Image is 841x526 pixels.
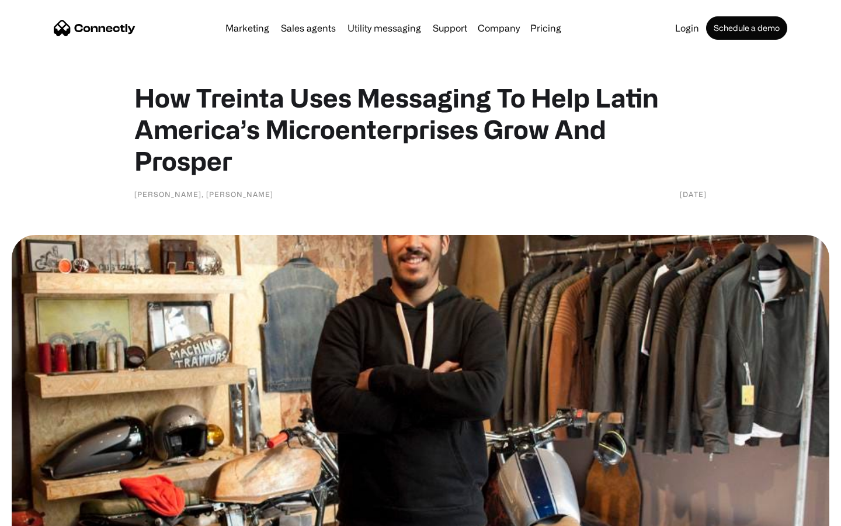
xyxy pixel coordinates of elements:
div: [PERSON_NAME], [PERSON_NAME] [134,188,273,200]
aside: Language selected: English [12,506,70,522]
div: [DATE] [680,188,707,200]
a: Login [670,23,704,33]
a: Sales agents [276,23,340,33]
a: Marketing [221,23,274,33]
a: Support [428,23,472,33]
a: Schedule a demo [706,16,787,40]
div: Company [478,20,520,36]
h1: How Treinta Uses Messaging To Help Latin America’s Microenterprises Grow And Prosper [134,82,707,177]
a: Utility messaging [343,23,426,33]
a: home [54,19,135,37]
ul: Language list [23,506,70,522]
div: Company [474,20,523,36]
a: Pricing [526,23,566,33]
